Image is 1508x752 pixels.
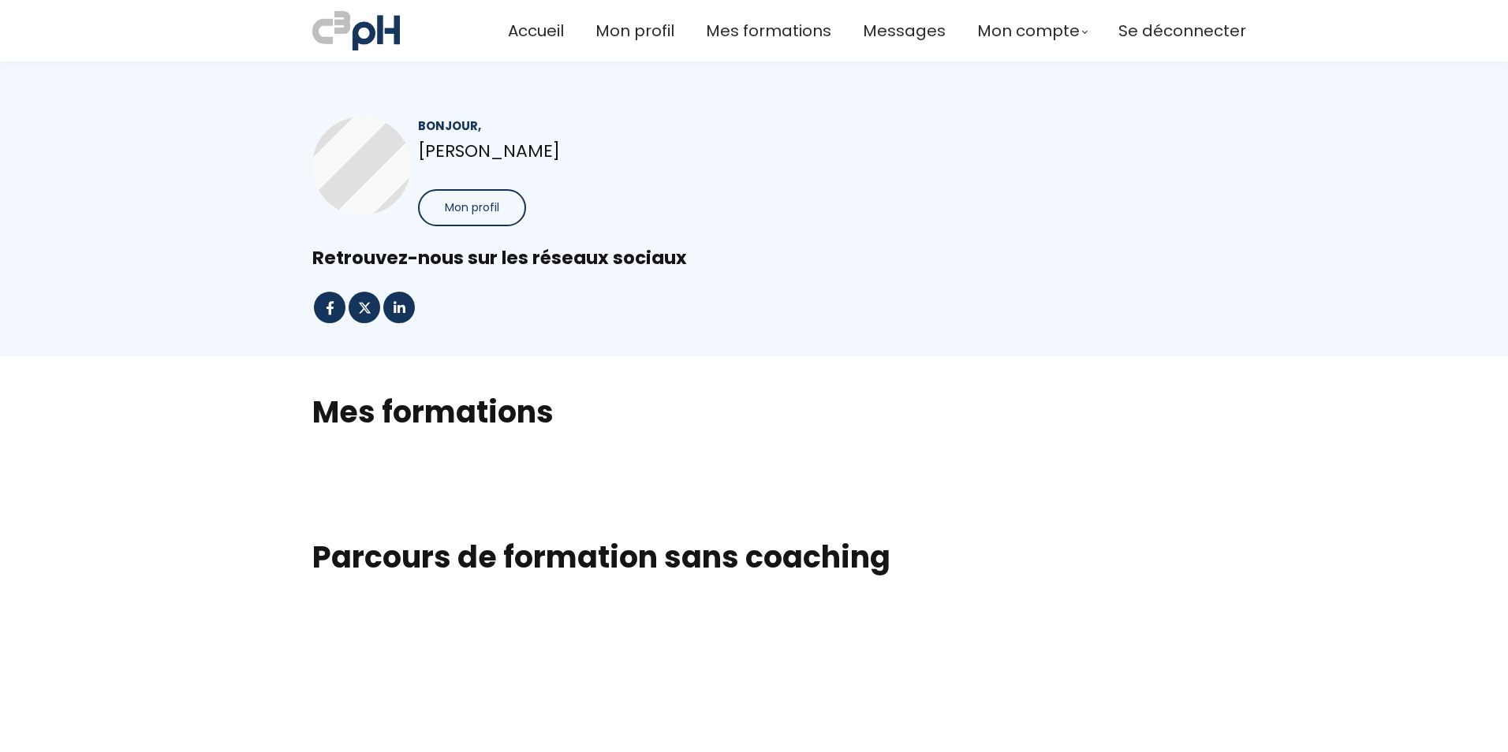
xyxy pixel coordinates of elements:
[418,117,727,135] div: Bonjour,
[312,538,1196,576] h1: Parcours de formation sans coaching
[418,137,727,165] p: [PERSON_NAME]
[1118,18,1246,44] a: Se déconnecter
[312,392,1196,432] h2: Mes formations
[312,246,1196,270] div: Retrouvez-nous sur les réseaux sociaux
[445,199,499,216] span: Mon profil
[863,18,946,44] a: Messages
[706,18,831,44] a: Mes formations
[312,8,400,54] img: a70bc7685e0efc0bd0b04b3506828469.jpeg
[977,18,1080,44] span: Mon compte
[418,189,526,226] button: Mon profil
[595,18,674,44] a: Mon profil
[508,18,564,44] a: Accueil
